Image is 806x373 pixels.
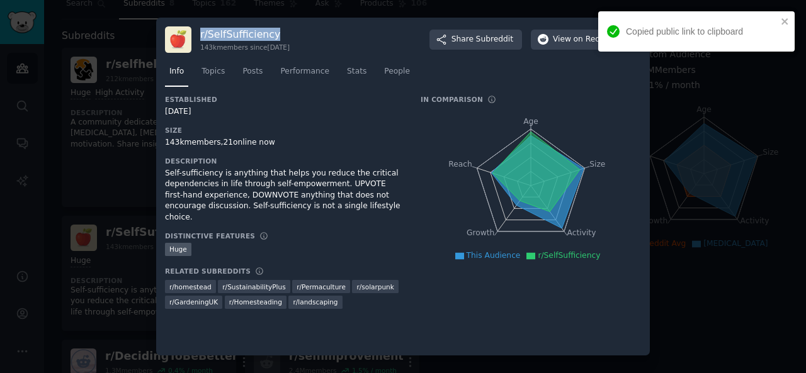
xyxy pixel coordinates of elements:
[384,66,410,77] span: People
[165,106,403,118] div: [DATE]
[200,43,290,52] div: 143k members since [DATE]
[169,282,212,291] span: r/ homestead
[276,62,334,87] a: Performance
[343,62,371,87] a: Stats
[165,267,251,276] h3: Related Subreddits
[476,34,513,45] span: Subreddit
[553,34,610,45] span: View
[421,95,483,104] h3: In Comparison
[165,157,403,165] h3: Description
[523,117,538,126] tspan: Age
[200,28,290,41] h3: r/ SelfSufficiency
[169,66,184,77] span: Info
[280,66,329,77] span: Performance
[626,25,777,38] div: Copied public link to clipboard
[242,66,263,77] span: Posts
[589,159,605,168] tspan: Size
[165,126,403,135] h3: Size
[429,30,522,50] button: ShareSubreddit
[293,298,338,306] span: r/ landscaping
[574,34,610,45] span: on Reddit
[567,228,596,237] tspan: Activity
[201,66,225,77] span: Topics
[380,62,414,87] a: People
[165,62,188,87] a: Info
[229,298,282,306] span: r/ Homesteading
[356,282,394,291] span: r/ solarpunk
[347,66,366,77] span: Stats
[197,62,229,87] a: Topics
[165,95,403,104] h3: Established
[165,26,191,53] img: SelfSufficiency
[448,159,472,168] tspan: Reach
[467,228,494,237] tspan: Growth
[781,16,790,26] button: close
[538,251,600,260] span: r/SelfSufficiency
[165,243,191,256] div: Huge
[467,251,521,260] span: This Audience
[297,282,346,291] span: r/ Permaculture
[169,298,218,306] span: r/ GardeningUK
[165,137,403,148] div: 143k members, 21 online now
[238,62,267,87] a: Posts
[531,30,619,50] button: Viewon Reddit
[165,231,255,240] h3: Distinctive Features
[222,282,285,291] span: r/ SustainabilityPlus
[451,34,513,45] span: Share
[165,168,403,223] div: Self-sufficiency is anything that helps you reduce the critical dependencies in life through self...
